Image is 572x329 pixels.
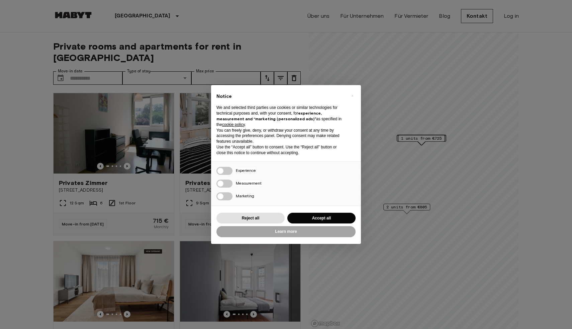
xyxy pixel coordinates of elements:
span: Experience [236,168,256,173]
button: Close this notice [347,90,358,101]
p: We and selected third parties use cookies or similar technologies for technical purposes and, wit... [216,105,345,127]
p: Use the “Accept all” button to consent. Use the “Reject all” button or close this notice to conti... [216,144,345,156]
span: × [351,92,354,100]
span: Marketing [236,193,254,198]
button: Accept all [287,213,356,224]
p: You can freely give, deny, or withdraw your consent at any time by accessing the preferences pane... [216,128,345,144]
h2: Notice [216,93,345,100]
a: cookie policy [222,122,245,127]
button: Learn more [216,226,356,237]
button: Reject all [216,213,285,224]
strong: experience, measurement and “marketing (personalized ads)” [216,111,322,121]
span: Measurement [236,181,262,186]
